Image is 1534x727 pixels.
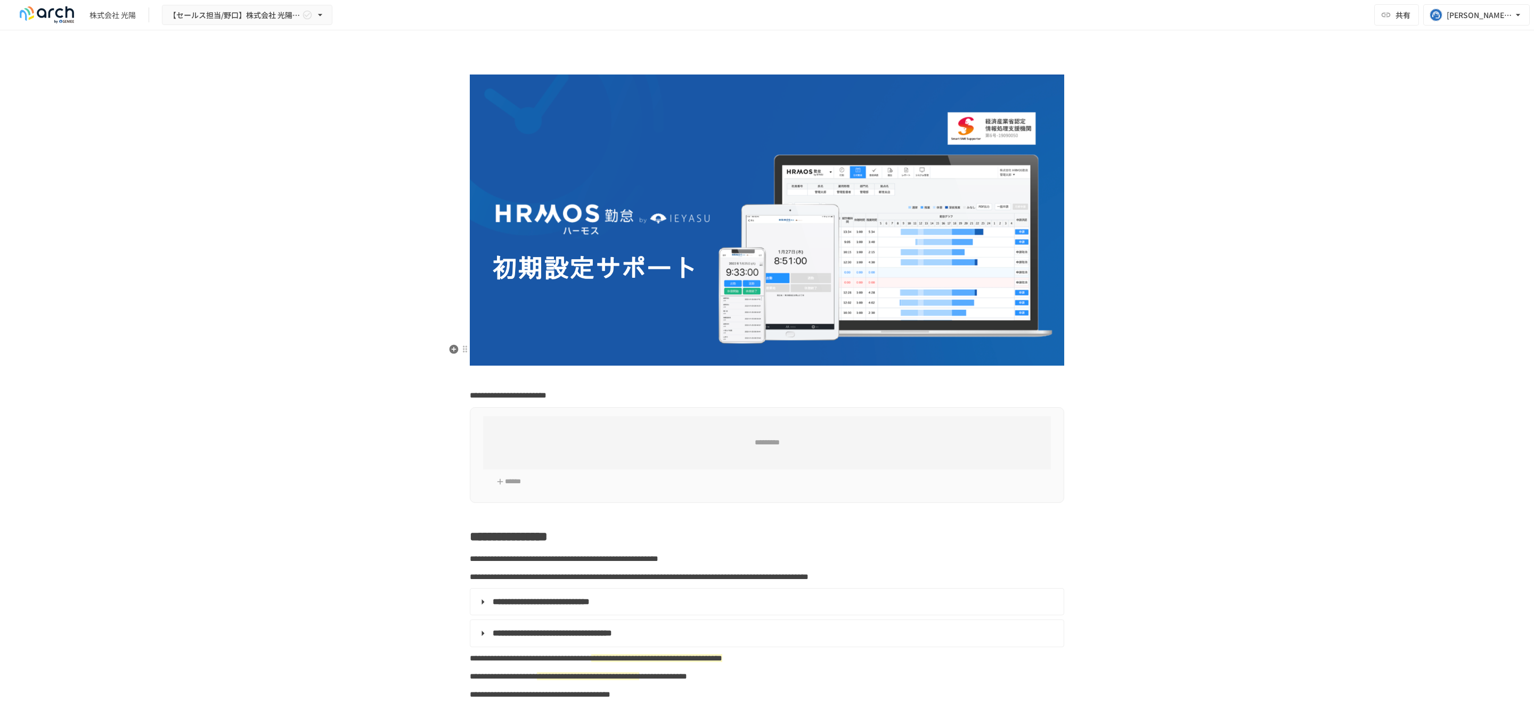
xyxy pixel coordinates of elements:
[1374,4,1419,26] button: 共有
[1396,9,1410,21] span: 共有
[13,6,81,23] img: logo-default@2x-9cf2c760.svg
[470,75,1064,366] img: GdztLVQAPnGLORo409ZpmnRQckwtTrMz8aHIKJZF2AQ
[1423,4,1530,26] button: [PERSON_NAME][EMAIL_ADDRESS][PERSON_NAME][DOMAIN_NAME]
[89,10,136,21] div: 株式会社 光陽
[1447,9,1513,22] div: [PERSON_NAME][EMAIL_ADDRESS][PERSON_NAME][DOMAIN_NAME]
[169,9,300,22] span: 【セールス担当/野口】株式会社 光陽様_初期設定サポート
[162,5,332,26] button: 【セールス担当/野口】株式会社 光陽様_初期設定サポート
